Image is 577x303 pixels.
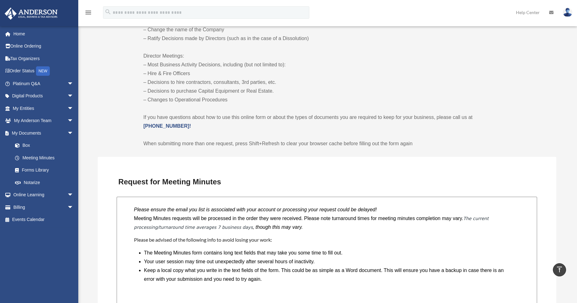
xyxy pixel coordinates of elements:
a: Online Ordering [4,40,83,53]
img: Anderson Advisors Platinum Portal [3,8,59,20]
li: Your user session may time out unexpectedly after several hours of inactivity. [144,257,515,266]
li: Keep a local copy what you write in the text fields of the form. This could be as simple as a Wor... [144,266,515,284]
a: Notarize [9,176,83,189]
a: My Documentsarrow_drop_down [4,127,83,139]
a: Digital Productsarrow_drop_down [4,90,83,102]
a: Online Learningarrow_drop_down [4,189,83,201]
a: My Entitiesarrow_drop_down [4,102,83,115]
a: Meeting Minutes [9,151,80,164]
a: [PHONE_NUMBER]! [143,123,191,129]
div: NEW [36,66,50,76]
a: Events Calendar [4,213,83,226]
span: arrow_drop_down [67,77,80,90]
em: The current processing/turnaround time averages 7 business days [134,216,489,230]
span: arrow_drop_down [67,127,80,140]
a: Order StatusNEW [4,65,83,78]
span: arrow_drop_down [67,102,80,115]
i: Please ensure the email you list is associated with your account or processing your request could... [134,207,377,212]
a: Forms Library [9,164,83,177]
a: Platinum Q&Aarrow_drop_down [4,77,83,90]
i: , though this may vary. [253,224,303,230]
h3: Request for Meeting Minutes [116,175,538,188]
a: Home [4,28,83,40]
p: When submitting more than one request, press Shift+Refresh to clear your browser cache before fil... [143,139,510,148]
i: menu [85,9,92,16]
a: Box [9,139,83,152]
a: Tax Organizers [4,52,83,65]
span: arrow_drop_down [67,115,80,127]
p: Meeting Minutes requests will be processed in the order they were received. Please note turnaroun... [134,214,520,232]
span: arrow_drop_down [67,201,80,214]
span: arrow_drop_down [67,90,80,103]
i: search [105,8,111,15]
h4: Please be advised of the following info to avoid losing your work: [134,236,520,243]
li: The Meeting Minutes form contains long text fields that may take you some time to fill out. [144,249,515,257]
a: My Anderson Teamarrow_drop_down [4,115,83,127]
a: Billingarrow_drop_down [4,201,83,213]
p: Director Meetings: – Most Business Activity Decisions, including (but not limited to): – Hire & F... [143,52,510,104]
a: vertical_align_top [553,263,566,276]
img: User Pic [563,8,572,17]
span: arrow_drop_down [67,189,80,202]
p: If you have questions about how to use this online form or about the types of documents you are r... [143,113,510,131]
a: menu [85,11,92,16]
i: vertical_align_top [556,266,563,273]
